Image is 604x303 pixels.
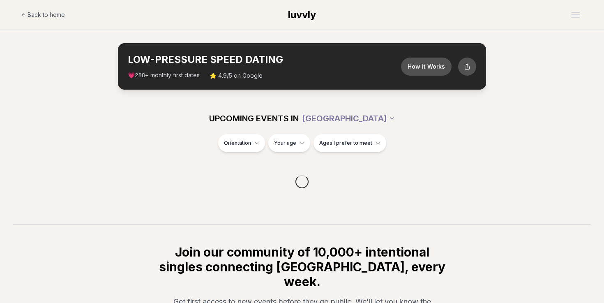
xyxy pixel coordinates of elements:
[224,140,251,146] span: Orientation
[21,7,65,23] a: Back to home
[28,11,65,19] span: Back to home
[157,245,447,289] h2: Join our community of 10,000+ intentional singles connecting [GEOGRAPHIC_DATA], every week.
[314,134,386,152] button: Ages I prefer to meet
[128,71,200,80] span: 💗 + monthly first dates
[568,9,583,21] button: Open menu
[319,140,372,146] span: Ages I prefer to meet
[209,113,299,124] span: UPCOMING EVENTS IN
[302,109,395,127] button: [GEOGRAPHIC_DATA]
[218,134,265,152] button: Orientation
[268,134,310,152] button: Your age
[128,53,401,66] h2: LOW-PRESSURE SPEED DATING
[288,8,316,21] a: luvvly
[135,72,145,79] span: 288
[288,9,316,21] span: luvvly
[210,72,263,80] span: ⭐ 4.9/5 on Google
[274,140,296,146] span: Your age
[401,58,452,76] button: How it Works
